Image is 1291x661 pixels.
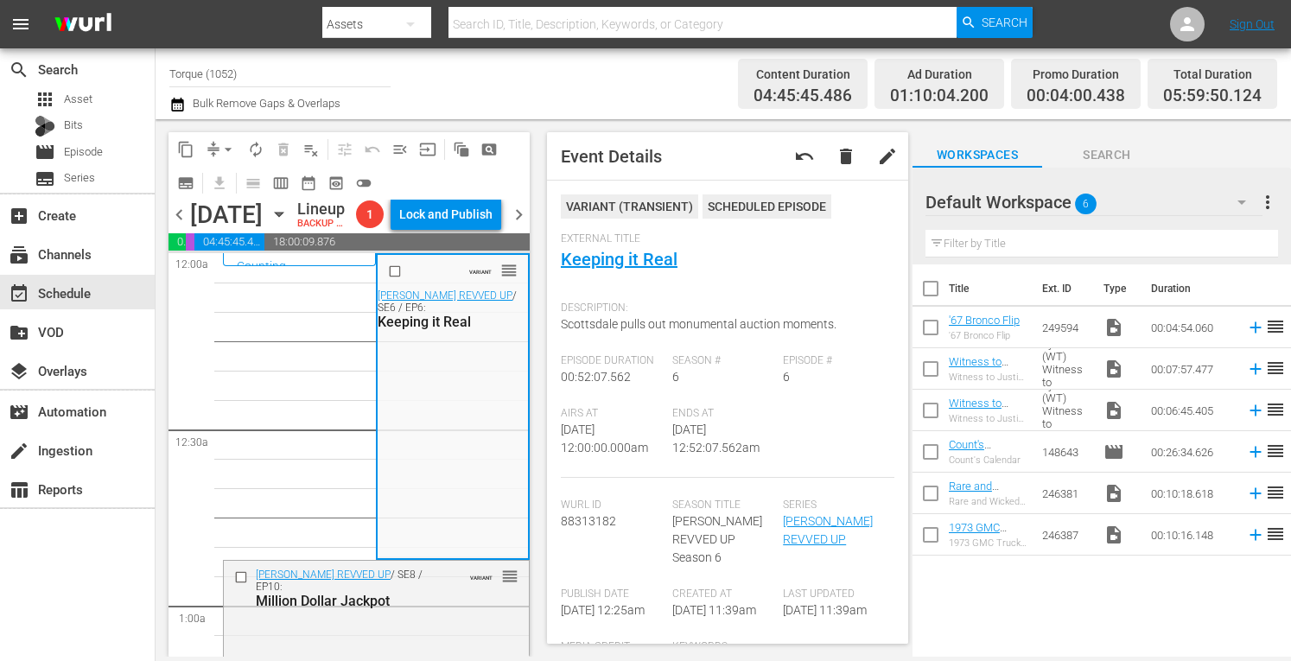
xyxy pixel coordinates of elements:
span: Download as CSV [200,166,233,200]
span: 88313182 [561,514,616,528]
a: Keeping it Real [561,249,677,270]
span: Fill episodes with ad slates [386,136,414,163]
span: 00:04:00.438 [1027,86,1125,106]
span: Create Series Block [172,169,200,197]
svg: Add to Schedule [1246,359,1265,378]
span: Ends At [672,407,775,421]
span: reorder [1265,316,1286,337]
td: 246387 [1035,514,1097,556]
span: edit [877,146,898,167]
span: Event Details [561,146,662,167]
span: delete [836,146,856,167]
span: Series [35,168,55,189]
span: Publish Date [561,588,664,601]
span: Month Calendar View [295,169,322,197]
a: '67 Bronco Flip [949,314,1020,327]
span: Episode [1103,442,1124,462]
span: 6 [1075,186,1097,222]
span: 6 [672,370,679,384]
span: Asset [64,91,92,108]
span: arrow_drop_down [219,141,237,158]
div: Lock and Publish [399,199,493,230]
span: autorenew_outlined [247,141,264,158]
span: Search [9,60,29,80]
a: 1973 GMC Truck Gets EPIC Air Brush [949,521,1027,560]
span: Automation [9,402,29,423]
svg: Add to Schedule [1246,442,1265,461]
span: Revert to Primary Episode [794,146,815,167]
img: ans4CAIJ8jUAAAAAAAAAAAAAAAAAAAAAAAAgQb4GAAAAAAAAAAAAAAAAAAAAAAAAJMjXAAAAAAAAAAAAAAAAAAAAAAAAgAT5G... [41,4,124,45]
span: Media Credit [561,640,664,654]
span: [PERSON_NAME] REVVED UP Season 6 [672,514,762,564]
span: 24 hours Lineup View is OFF [350,169,378,197]
span: Workspaces [913,144,1042,166]
span: Season Title [672,499,775,512]
button: reorder [501,567,518,584]
span: Episode [35,142,55,162]
span: Description: [561,302,886,315]
span: date_range_outlined [300,175,317,192]
a: [PERSON_NAME] REVVED UP [256,569,391,581]
span: View Backup [322,169,350,197]
td: Witness to Justice by A&E (WT) Witness to Justice: [PERSON_NAME] 150 [1035,390,1097,431]
span: Remove Gaps & Overlaps [200,136,242,163]
span: Created At [672,588,775,601]
span: Search [1042,144,1172,166]
div: / SE6 / EP6: [378,289,523,330]
a: Count's Calendar [949,438,992,464]
span: toggle_off [355,175,372,192]
div: Ad Duration [890,62,989,86]
button: delete [825,136,867,177]
span: Reports [9,480,29,500]
div: BACKUP WILL DELIVER: [DATE] 4a (local) [297,219,349,230]
a: Counting Cars [237,259,303,287]
span: reorder [1265,524,1286,544]
span: compress [205,141,222,158]
div: Witness to Justice by A&E (WT) Witness to Justice: [PERSON_NAME] 150 [949,372,1028,383]
span: External Title [561,232,886,246]
div: Keeping it Real [378,314,523,330]
span: Update Metadata from Key Asset [414,136,442,163]
td: 00:06:45.405 [1144,390,1239,431]
a: [PERSON_NAME] REVVED UP [378,289,512,302]
span: Ingestion [9,441,29,461]
button: reorder [500,261,518,278]
span: chevron_right [508,204,530,226]
th: Ext. ID [1032,264,1093,313]
button: Lock and Publish [391,199,501,230]
span: 6 [783,370,790,384]
div: / SE8 / EP10: [256,569,448,609]
span: 18:00:09.876 [264,233,530,251]
th: Duration [1141,264,1244,313]
span: Overlays [9,361,29,382]
span: Video [1103,524,1124,545]
span: [DATE] 12:52:07.562am [672,423,760,454]
div: Scheduled Episode [703,194,831,219]
span: Schedule [9,283,29,304]
svg: Add to Schedule [1246,401,1265,420]
span: reorder [1265,441,1286,461]
div: [DATE] [190,200,263,229]
span: Week Calendar View [267,169,295,197]
a: [PERSON_NAME] REVVED UP [783,514,873,546]
span: 05:59:50.124 [1163,86,1262,106]
div: 1973 GMC Truck Gets EPIC Air Brush [949,537,1028,549]
div: Content Duration [754,62,852,86]
span: 01:10:04.200 [169,233,186,251]
div: Witness to Justice by A&E (WT) Witness to Justice: [PERSON_NAME] 150 [949,413,1028,424]
span: Keywords [672,640,775,654]
div: Promo Duration [1027,62,1125,86]
span: input [419,141,436,158]
span: 1 [356,207,384,221]
a: Witness to Justice by A&E (WT) Witness to Justice: [PERSON_NAME] 150 [949,397,1028,474]
div: Total Duration [1163,62,1262,86]
a: Rare and Wicked 1962 [PERSON_NAME] [949,480,1023,531]
span: Bulk Remove Gaps & Overlaps [190,97,340,110]
span: Refresh All Search Blocks [442,132,475,166]
span: Series [64,169,95,187]
span: Series [783,499,886,512]
span: Video [1103,400,1124,421]
span: [DATE] 11:39am [672,603,756,617]
th: Title [949,264,1032,313]
span: [DATE] 11:39am [783,603,867,617]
